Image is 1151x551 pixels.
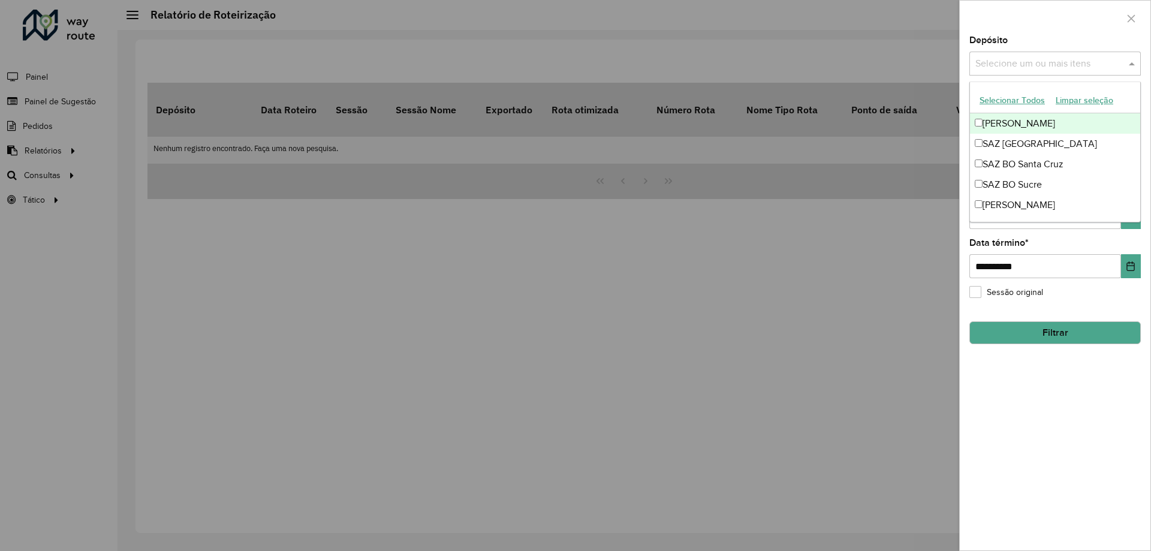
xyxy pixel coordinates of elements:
[1121,254,1141,278] button: Choose Date
[969,33,1008,47] label: Depósito
[969,321,1141,344] button: Filtrar
[969,236,1029,250] label: Data término
[974,91,1050,110] button: Selecionar Todos
[970,195,1140,215] div: [PERSON_NAME]
[970,113,1140,134] div: [PERSON_NAME]
[970,134,1140,154] div: SAZ [GEOGRAPHIC_DATA]
[969,82,1141,222] ng-dropdown-panel: Options list
[970,174,1140,195] div: SAZ BO Sucre
[969,286,1043,299] label: Sessão original
[1050,91,1119,110] button: Limpar seleção
[970,154,1140,174] div: SAZ BO Santa Cruz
